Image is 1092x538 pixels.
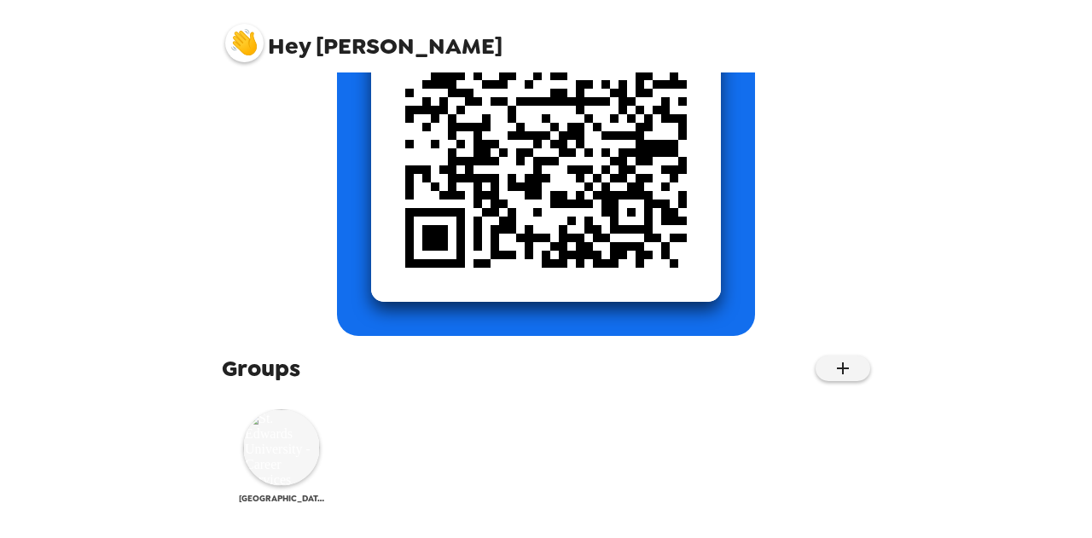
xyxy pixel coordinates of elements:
span: Hey [268,31,311,61]
img: St. Edwards University - Career Services [243,409,320,486]
img: profile pic [225,24,264,62]
span: Groups [222,353,300,384]
span: [PERSON_NAME] [225,15,502,58]
span: [GEOGRAPHIC_DATA][PERSON_NAME] - Career Services [239,493,324,504]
